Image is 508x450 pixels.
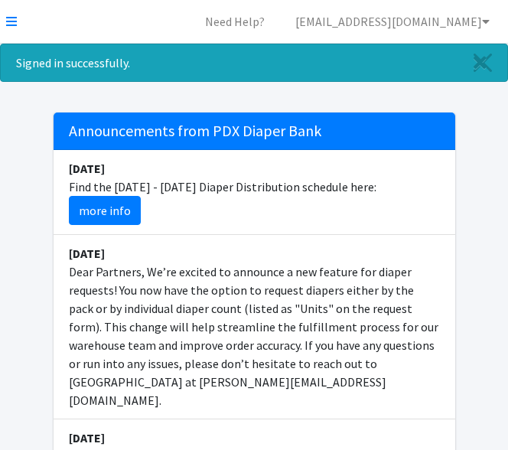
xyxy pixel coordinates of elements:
[69,161,105,176] strong: [DATE]
[193,6,277,37] a: Need Help?
[54,235,455,419] li: Dear Partners, We’re excited to announce a new feature for diaper requests! You now have the opti...
[69,246,105,261] strong: [DATE]
[69,430,105,445] strong: [DATE]
[283,6,502,37] a: [EMAIL_ADDRESS][DOMAIN_NAME]
[69,196,141,225] a: more info
[54,112,455,150] h5: Announcements from PDX Diaper Bank
[458,44,507,81] a: Close
[54,150,455,235] li: Find the [DATE] - [DATE] Diaper Distribution schedule here:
